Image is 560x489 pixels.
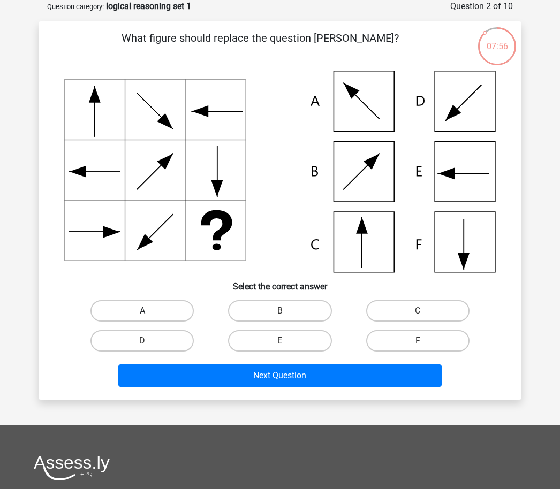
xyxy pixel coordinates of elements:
[90,300,194,322] label: A
[47,3,104,11] small: Question category:
[56,30,464,62] p: What figure should replace the question [PERSON_NAME]?
[228,300,331,322] label: B
[90,330,194,352] label: D
[366,330,470,352] label: F
[366,300,470,322] label: C
[477,26,517,53] div: 07:56
[34,455,110,480] img: Assessly logo
[228,330,331,352] label: E
[118,364,442,387] button: Next Question
[56,273,504,292] h6: Select the correct answer
[106,1,191,11] strong: logical reasoning set 1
